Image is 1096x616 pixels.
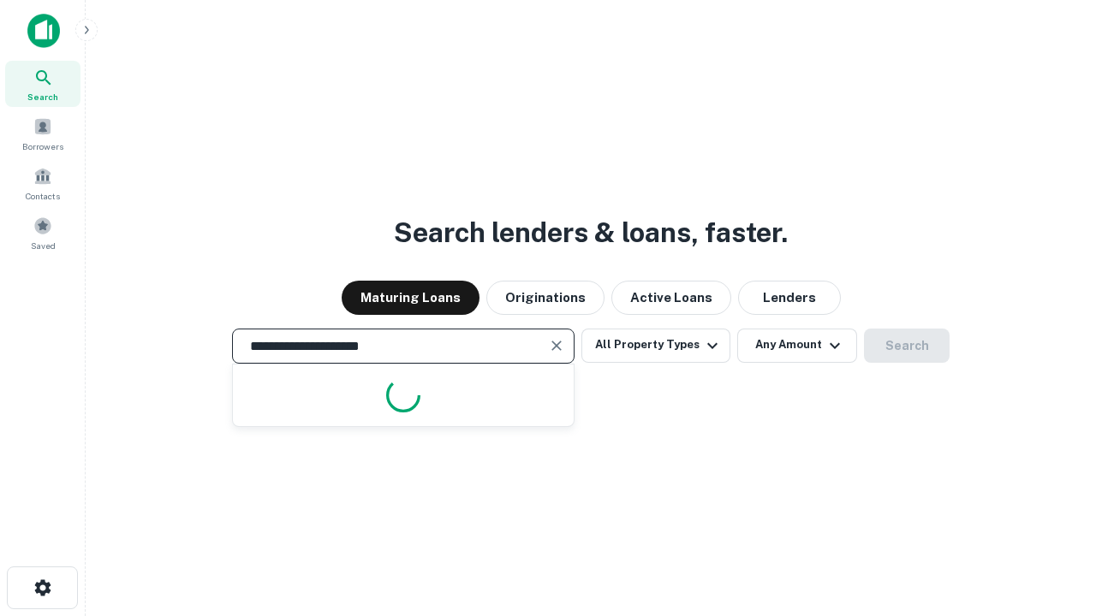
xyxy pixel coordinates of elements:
[738,281,841,315] button: Lenders
[486,281,605,315] button: Originations
[545,334,569,358] button: Clear
[342,281,479,315] button: Maturing Loans
[1010,479,1096,561] iframe: Chat Widget
[581,329,730,363] button: All Property Types
[22,139,63,153] span: Borrowers
[394,212,788,253] h3: Search lenders & loans, faster.
[26,189,60,203] span: Contacts
[737,329,857,363] button: Any Amount
[27,90,58,104] span: Search
[611,281,731,315] button: Active Loans
[5,61,80,107] a: Search
[27,14,60,48] img: capitalize-icon.png
[5,210,80,256] a: Saved
[5,110,80,157] a: Borrowers
[5,160,80,206] a: Contacts
[31,239,56,252] span: Saved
